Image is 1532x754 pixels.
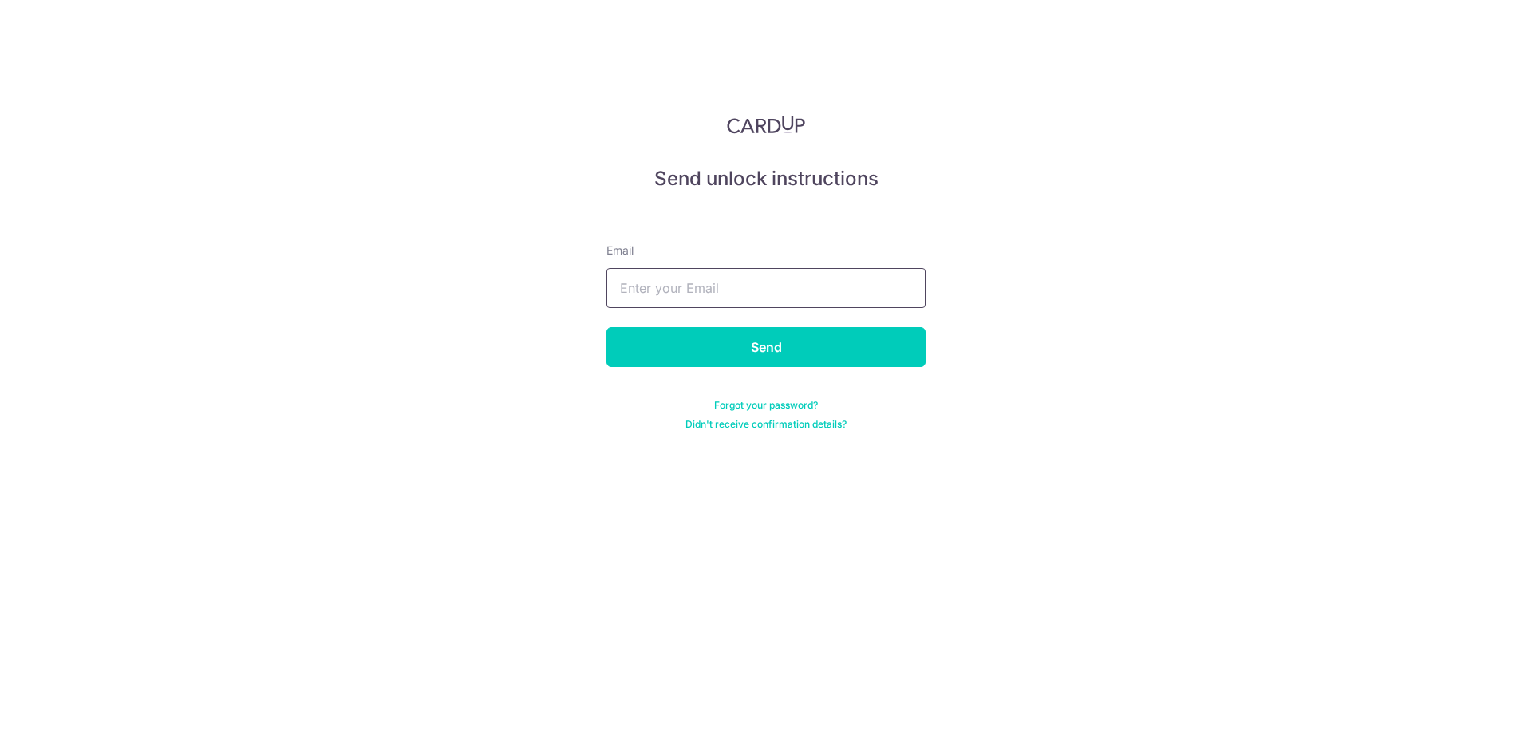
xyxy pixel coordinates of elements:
input: Enter your Email [606,268,926,308]
input: Send [606,327,926,367]
img: CardUp Logo [727,115,805,134]
a: Didn't receive confirmation details? [685,418,847,431]
a: Forgot your password? [714,399,818,412]
h5: Send unlock instructions [606,166,926,191]
span: translation missing: en.devise.label.Email [606,243,634,257]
